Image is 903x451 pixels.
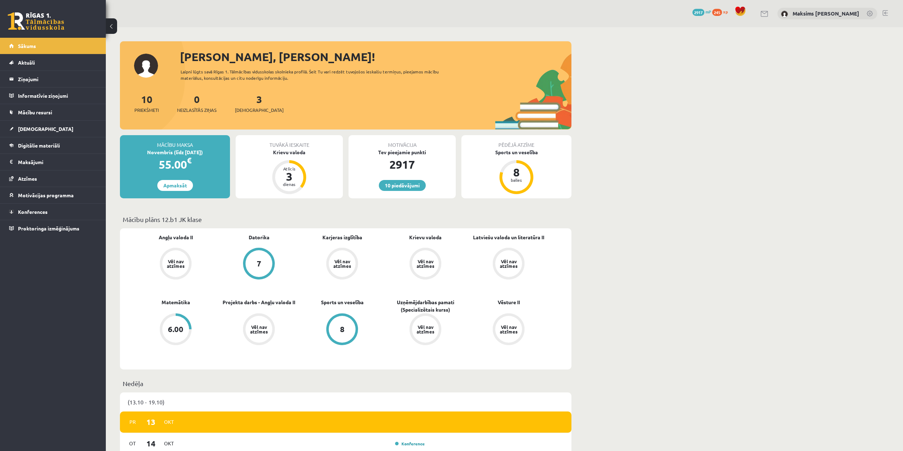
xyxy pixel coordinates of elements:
[236,149,343,156] div: Krievu valoda
[692,9,704,16] span: 2917
[123,215,569,224] p: Mācību plāns 12.b1 JK klase
[134,107,159,114] span: Priekšmeti
[140,438,162,449] span: 14
[18,209,48,215] span: Konferences
[332,259,352,268] div: Vēl nav atzīmes
[125,416,140,427] span: Pr
[162,299,190,306] a: Matemātika
[187,155,192,166] span: €
[18,192,74,198] span: Motivācijas programma
[134,313,217,347] a: 6.00
[9,104,97,120] a: Mācību resursi
[18,43,36,49] span: Sākums
[249,325,269,334] div: Vēl nav atzīmes
[712,9,722,16] span: 245
[18,225,79,231] span: Proktoringa izmēģinājums
[416,259,435,268] div: Vēl nav atzīmes
[409,234,442,241] a: Krievu valoda
[217,313,301,347] a: Vēl nav atzīmes
[506,167,527,178] div: 8
[279,182,300,186] div: dienas
[177,93,217,114] a: 0Neizlasītās ziņas
[498,299,520,306] a: Vēsture II
[461,149,571,195] a: Sports un veselība 8 balles
[322,234,362,241] a: Karjeras izglītība
[18,175,37,182] span: Atzīmes
[379,180,426,191] a: 10 piedāvājumi
[9,71,97,87] a: Ziņojumi
[506,178,527,182] div: balles
[349,156,456,173] div: 2917
[499,259,519,268] div: Vēl nav atzīmes
[395,441,425,446] a: Konference
[134,93,159,114] a: 10Priekšmeti
[9,88,97,104] a: Informatīvie ziņojumi
[793,10,859,17] a: Maksims [PERSON_NAME]
[162,416,176,427] span: Okt
[467,248,550,281] a: Vēl nav atzīmes
[236,135,343,149] div: Tuvākā ieskaite
[120,392,571,411] div: (13.10 - 19.10)
[416,325,435,334] div: Vēl nav atzīmes
[384,299,467,313] a: Uzņēmējdarbības pamati (Specializētais kurss)
[125,438,140,449] span: Ot
[120,135,230,149] div: Mācību maksa
[18,154,97,170] legend: Maksājumi
[467,313,550,347] a: Vēl nav atzīmes
[384,248,467,281] a: Vēl nav atzīmes
[120,156,230,173] div: 55.00
[9,54,97,71] a: Aktuāli
[18,59,35,66] span: Aktuāli
[217,248,301,281] a: 7
[249,234,269,241] a: Datorika
[140,416,162,428] span: 13
[18,71,97,87] legend: Ziņojumi
[18,109,52,115] span: Mācību resursi
[9,220,97,236] a: Proktoringa izmēģinājums
[712,9,731,14] a: 245 xp
[162,438,176,449] span: Okt
[134,248,217,281] a: Vēl nav atzīmes
[301,248,384,281] a: Vēl nav atzīmes
[9,154,97,170] a: Maksājumi
[180,48,571,65] div: [PERSON_NAME], [PERSON_NAME]!
[166,259,186,268] div: Vēl nav atzīmes
[120,149,230,156] div: Novembris (līdz [DATE])
[18,88,97,104] legend: Informatīvie ziņojumi
[321,299,364,306] a: Sports un veselība
[279,167,300,171] div: Atlicis
[692,9,711,14] a: 2917 mP
[9,170,97,187] a: Atzīmes
[499,325,519,334] div: Vēl nav atzīmes
[236,149,343,195] a: Krievu valoda Atlicis 3 dienas
[9,121,97,137] a: [DEMOGRAPHIC_DATA]
[301,313,384,347] a: 8
[235,107,284,114] span: [DEMOGRAPHIC_DATA]
[279,171,300,182] div: 3
[705,9,711,14] span: mP
[235,93,284,114] a: 3[DEMOGRAPHIC_DATA]
[9,187,97,203] a: Motivācijas programma
[9,137,97,154] a: Digitālie materiāli
[9,38,97,54] a: Sākums
[723,9,728,14] span: xp
[123,379,569,388] p: Nedēļa
[340,325,345,333] div: 8
[461,135,571,149] div: Pēdējā atzīme
[18,142,60,149] span: Digitālie materiāli
[181,68,451,81] div: Laipni lūgts savā Rīgas 1. Tālmācības vidusskolas skolnieka profilā. Šeit Tu vari redzēt tuvojošo...
[159,234,193,241] a: Angļu valoda II
[473,234,544,241] a: Latviešu valoda un literatūra II
[177,107,217,114] span: Neizlasītās ziņas
[18,126,73,132] span: [DEMOGRAPHIC_DATA]
[8,12,64,30] a: Rīgas 1. Tālmācības vidusskola
[781,11,788,18] img: Maksims Mihails Blizņuks
[349,149,456,156] div: Tev pieejamie punkti
[384,313,467,347] a: Vēl nav atzīmes
[223,299,295,306] a: Projekta darbs - Angļu valoda II
[257,260,261,267] div: 7
[157,180,193,191] a: Apmaksāt
[349,135,456,149] div: Motivācija
[9,204,97,220] a: Konferences
[168,325,183,333] div: 6.00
